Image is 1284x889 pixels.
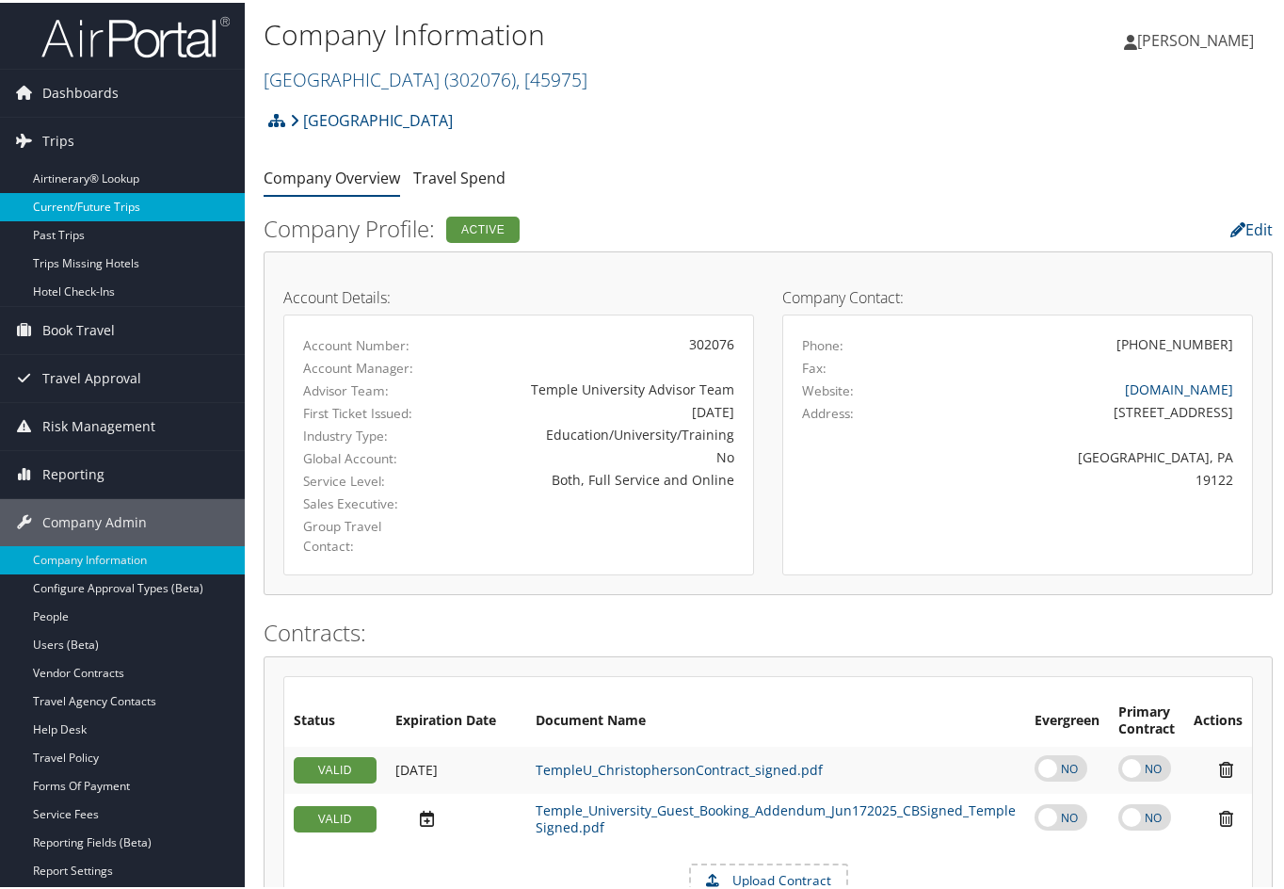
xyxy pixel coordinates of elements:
[395,759,517,776] div: Add/Edit Date
[446,214,520,240] div: Active
[42,496,147,543] span: Company Admin
[294,754,377,781] div: VALID
[917,444,1233,464] div: [GEOGRAPHIC_DATA], PA
[917,467,1233,487] div: 19122
[283,287,754,302] h4: Account Details:
[1210,757,1243,777] i: Remove Contract
[42,352,141,399] span: Travel Approval
[41,12,230,57] img: airportal-logo.png
[303,401,428,420] label: First Ticket Issued:
[802,379,854,397] label: Website:
[294,803,377,830] div: VALID
[1109,693,1184,744] th: Primary Contract
[264,165,400,186] a: Company Overview
[1230,217,1273,237] a: Edit
[264,210,927,242] h2: Company Profile:
[395,758,438,776] span: [DATE]
[284,693,386,744] th: Status
[536,799,1016,833] a: Temple_University_Guest_Booking_Addendum_Jun172025_CBSigned_Temple Signed.pdf
[802,333,843,352] label: Phone:
[395,806,517,826] div: Add/Edit Date
[457,377,734,396] div: Temple University Advisor Team
[290,99,453,137] a: [GEOGRAPHIC_DATA]
[303,469,428,488] label: Service Level:
[516,64,587,89] span: , [ 45975 ]
[457,444,734,464] div: No
[42,115,74,162] span: Trips
[42,400,155,447] span: Risk Management
[457,331,734,351] div: 302076
[1137,27,1254,48] span: [PERSON_NAME]
[1210,806,1243,826] i: Remove Contract
[42,304,115,351] span: Book Travel
[413,165,506,186] a: Travel Spend
[917,399,1233,419] div: [STREET_ADDRESS]
[303,446,428,465] label: Global Account:
[264,614,1273,646] h2: Contracts:
[1116,331,1233,351] div: [PHONE_NUMBER]
[303,424,428,443] label: Industry Type:
[457,422,734,442] div: Education/University/Training
[1184,693,1252,744] th: Actions
[1125,378,1233,396] a: [DOMAIN_NAME]
[386,693,526,744] th: Expiration Date
[1025,693,1109,744] th: Evergreen
[42,448,104,495] span: Reporting
[264,64,587,89] a: [GEOGRAPHIC_DATA]
[303,356,428,375] label: Account Manager:
[1124,9,1273,66] a: [PERSON_NAME]
[782,287,1253,302] h4: Company Contact:
[303,514,428,553] label: Group Travel Contact:
[457,467,734,487] div: Both, Full Service and Online
[303,333,428,352] label: Account Number:
[802,356,827,375] label: Fax:
[303,379,428,397] label: Advisor Team:
[264,12,937,52] h1: Company Information
[802,401,854,420] label: Address:
[42,67,119,114] span: Dashboards
[444,64,516,89] span: ( 302076 )
[457,399,734,419] div: [DATE]
[303,492,428,510] label: Sales Executive:
[536,758,823,776] a: TempleU_ChristophersonContract_signed.pdf
[526,693,1025,744] th: Document Name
